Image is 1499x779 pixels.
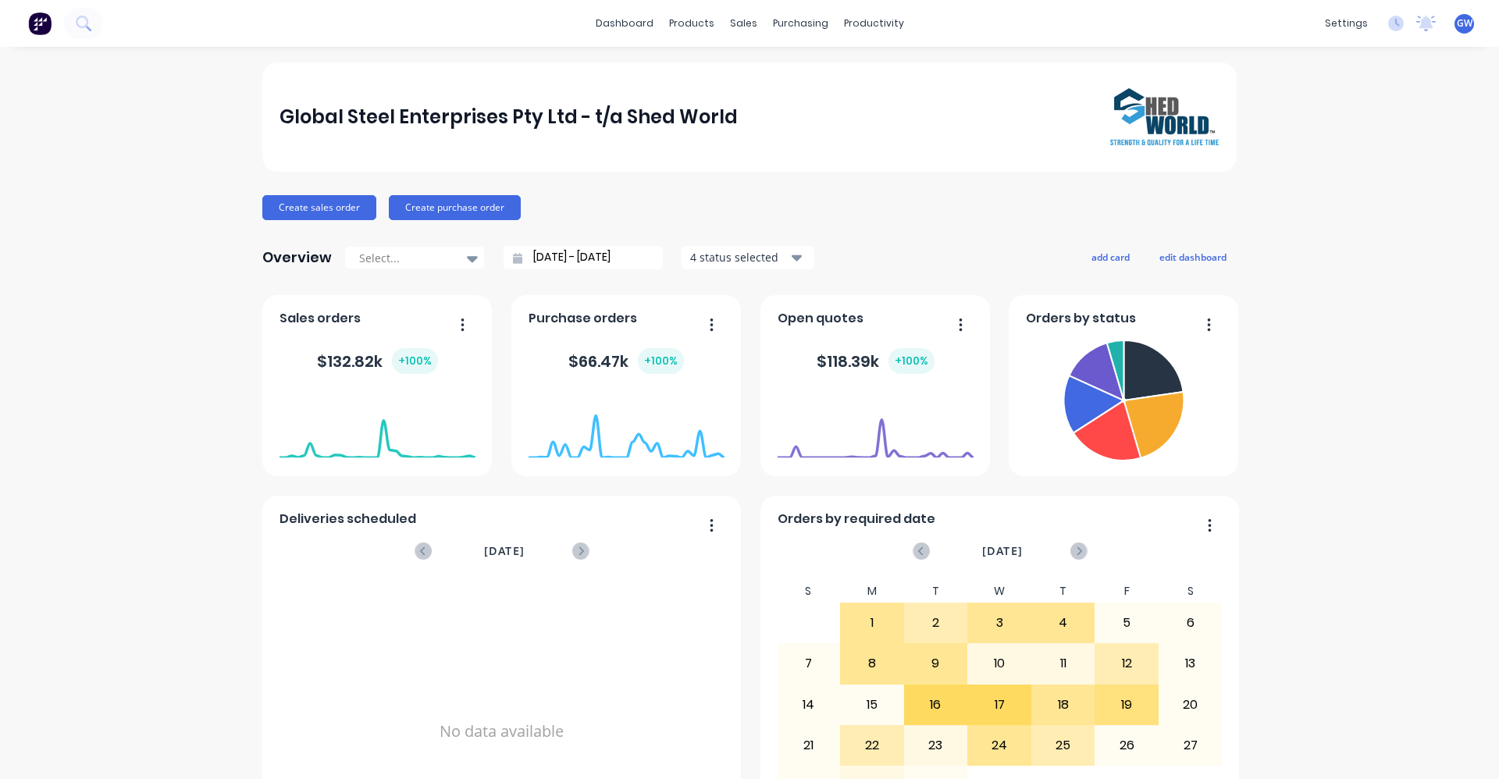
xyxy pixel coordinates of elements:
button: Create purchase order [389,195,521,220]
span: [DATE] [484,542,525,560]
div: 4 [1032,603,1095,642]
div: 26 [1095,726,1158,765]
div: $ 118.39k [817,348,935,374]
button: Create sales order [262,195,376,220]
div: 13 [1159,644,1222,683]
div: + 100 % [888,348,935,374]
div: S [777,580,841,603]
div: $ 132.82k [317,348,438,374]
div: + 100 % [638,348,684,374]
div: 4 status selected [690,249,789,265]
div: S [1159,580,1223,603]
div: 20 [1159,685,1222,724]
a: dashboard [588,12,661,35]
div: 25 [1032,726,1095,765]
div: 11 [1032,644,1095,683]
div: 18 [1032,685,1095,724]
div: W [967,580,1031,603]
div: 5 [1095,603,1158,642]
div: 6 [1159,603,1222,642]
div: 24 [968,726,1031,765]
span: Open quotes [778,309,863,328]
div: T [904,580,968,603]
div: purchasing [765,12,836,35]
span: Sales orders [280,309,361,328]
div: 22 [841,726,903,765]
div: 16 [905,685,967,724]
div: F [1095,580,1159,603]
img: Global Steel Enterprises Pty Ltd - t/a Shed World [1110,88,1219,146]
span: Orders by status [1026,309,1136,328]
button: 4 status selected [682,246,814,269]
span: GW [1457,16,1472,30]
div: 7 [778,644,840,683]
div: productivity [836,12,912,35]
div: Global Steel Enterprises Pty Ltd - t/a Shed World [280,101,738,133]
div: 12 [1095,644,1158,683]
div: sales [722,12,765,35]
div: 3 [968,603,1031,642]
div: Overview [262,242,332,273]
div: M [840,580,904,603]
div: + 100 % [392,348,438,374]
div: products [661,12,722,35]
div: 19 [1095,685,1158,724]
div: 8 [841,644,903,683]
button: add card [1081,247,1140,267]
div: T [1031,580,1095,603]
img: Factory [28,12,52,35]
div: 15 [841,685,903,724]
button: edit dashboard [1149,247,1237,267]
div: 27 [1159,726,1222,765]
div: 17 [968,685,1031,724]
div: settings [1317,12,1376,35]
div: 1 [841,603,903,642]
span: Purchase orders [529,309,637,328]
div: 2 [905,603,967,642]
div: 23 [905,726,967,765]
div: 9 [905,644,967,683]
div: 14 [778,685,840,724]
span: [DATE] [982,542,1023,560]
div: 21 [778,726,840,765]
div: 10 [968,644,1031,683]
div: $ 66.47k [568,348,684,374]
